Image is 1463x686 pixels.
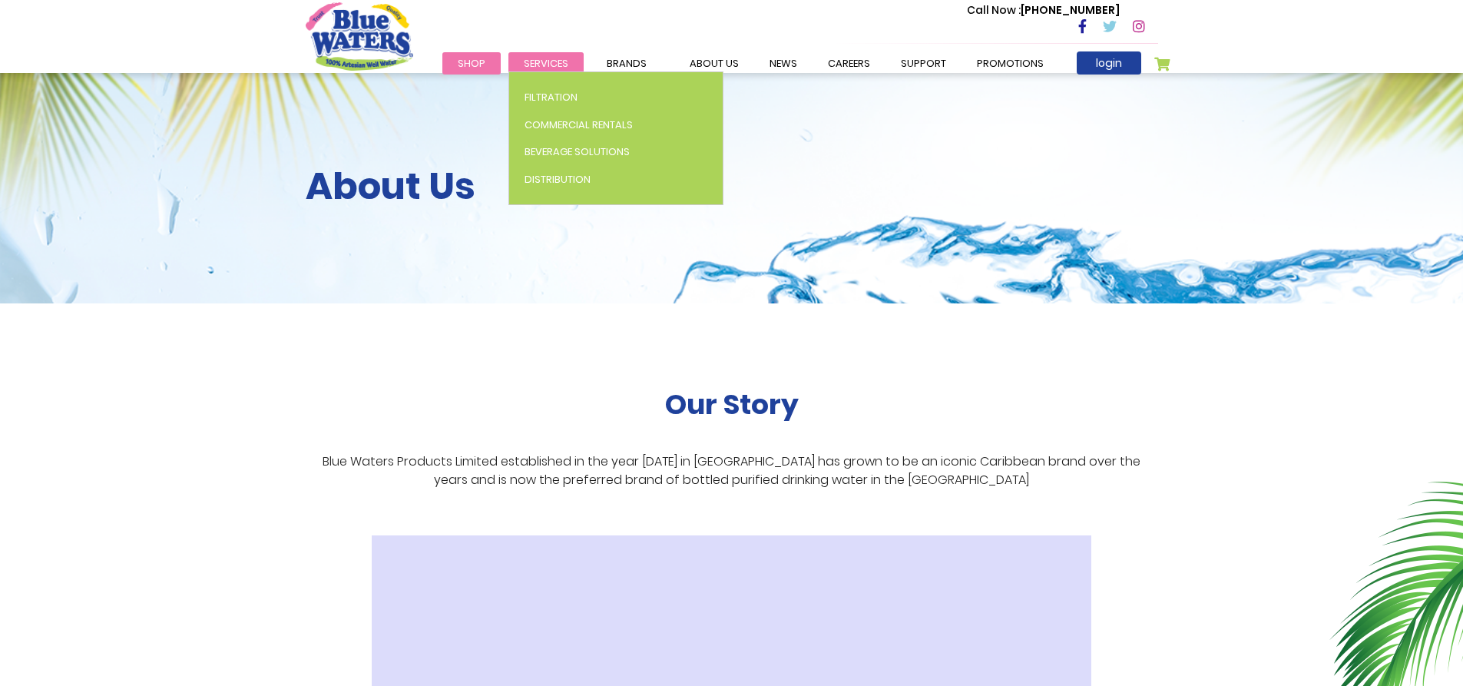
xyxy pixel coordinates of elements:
[306,452,1158,489] p: Blue Waters Products Limited established in the year [DATE] in [GEOGRAPHIC_DATA] has grown to be ...
[813,52,885,75] a: careers
[607,56,647,71] span: Brands
[885,52,962,75] a: support
[458,56,485,71] span: Shop
[967,2,1021,18] span: Call Now :
[306,164,1158,209] h2: About Us
[525,172,591,187] span: Distribution
[306,2,413,70] a: store logo
[674,52,754,75] a: about us
[1077,51,1141,75] a: login
[525,118,633,132] span: Commercial Rentals
[524,56,568,71] span: Services
[967,2,1120,18] p: [PHONE_NUMBER]
[754,52,813,75] a: News
[525,144,630,159] span: Beverage Solutions
[962,52,1059,75] a: Promotions
[665,388,799,421] h2: Our Story
[525,90,578,104] span: Filtration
